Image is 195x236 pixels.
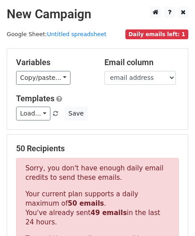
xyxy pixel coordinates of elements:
span: Daily emails left: 1 [125,29,188,39]
a: Copy/paste... [16,71,71,85]
a: Load... [16,107,50,120]
a: Untitled spreadsheet [47,31,106,37]
a: Daily emails left: 1 [125,31,188,37]
p: Sorry, you don't have enough daily email credits to send these emails. [25,164,170,182]
strong: 50 emails [68,199,104,207]
strong: 49 emails [91,209,127,217]
h5: 50 Recipients [16,144,179,153]
h5: Email column [104,58,179,67]
p: Your current plan supports a daily maximum of . You've already sent in the last 24 hours. [25,190,170,227]
h5: Variables [16,58,91,67]
button: Save [64,107,87,120]
h2: New Campaign [7,7,188,22]
a: Templates [16,94,54,103]
small: Google Sheet: [7,31,107,37]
